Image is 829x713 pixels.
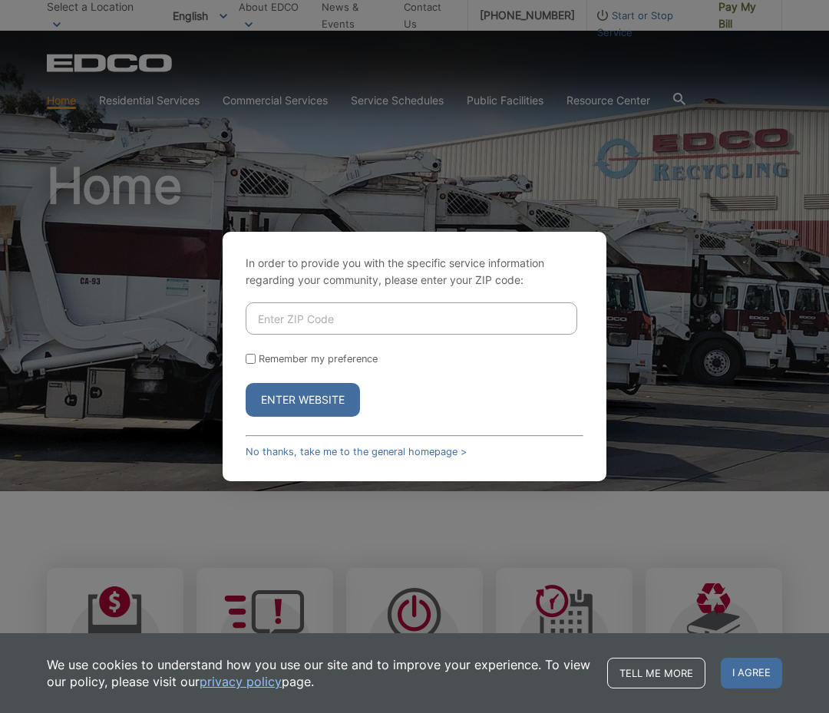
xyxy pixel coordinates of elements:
p: In order to provide you with the specific service information regarding your community, please en... [246,255,583,289]
a: Tell me more [607,658,705,688]
button: Enter Website [246,383,360,417]
a: privacy policy [200,673,282,690]
input: Enter ZIP Code [246,302,577,335]
span: I agree [721,658,782,688]
label: Remember my preference [259,353,378,365]
p: We use cookies to understand how you use our site and to improve your experience. To view our pol... [47,656,592,690]
a: No thanks, take me to the general homepage > [246,446,467,457]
